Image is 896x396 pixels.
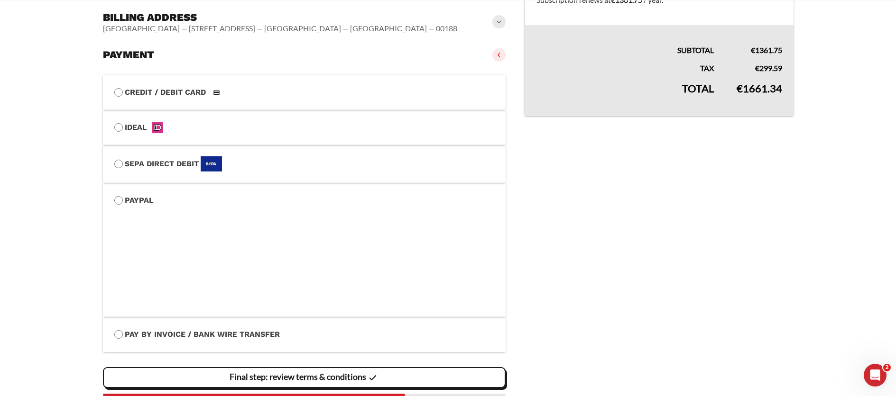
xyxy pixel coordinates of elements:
[114,328,495,341] label: Pay by Invoice / Bank Wire Transfer
[114,207,495,306] fieldset: Payment Info
[103,48,154,62] h3: Payment
[114,196,123,205] input: PayPal
[525,56,725,74] th: Tax
[737,82,743,95] span: €
[883,364,891,371] span: 2
[103,11,457,24] h3: Billing address
[103,367,506,388] vaadin-button: Final step: review terms & conditions
[755,63,782,72] bdi: 299.59
[755,63,759,72] span: €
[114,156,495,171] label: SEPA Direct Debit
[864,364,887,387] iframe: Intercom live chat
[114,160,123,168] input: SEPA Direct DebitSEPA
[114,86,495,99] label: Credit / Debit Card
[737,82,782,95] bdi: 1661.34
[751,45,782,54] bdi: 1361.75
[525,74,725,116] th: Total
[114,88,123,97] input: Credit / Debit CardCredit / Debit Card
[114,123,123,132] input: iDEALiDEAL
[149,122,166,133] img: iDEAL
[751,45,755,54] span: €
[103,24,457,33] vaadin-horizontal-layout: [GEOGRAPHIC_DATA] — [STREET_ADDRESS] — [GEOGRAPHIC_DATA] — [GEOGRAPHIC_DATA] — 00188
[114,194,495,207] label: PayPal
[208,87,225,98] img: Credit / Debit Card
[114,216,495,291] iframe: PayPal
[201,156,222,171] img: SEPA
[114,121,495,134] label: iDEAL
[525,25,725,56] th: Subtotal
[114,330,123,339] input: Pay by Invoice / Bank Wire Transfer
